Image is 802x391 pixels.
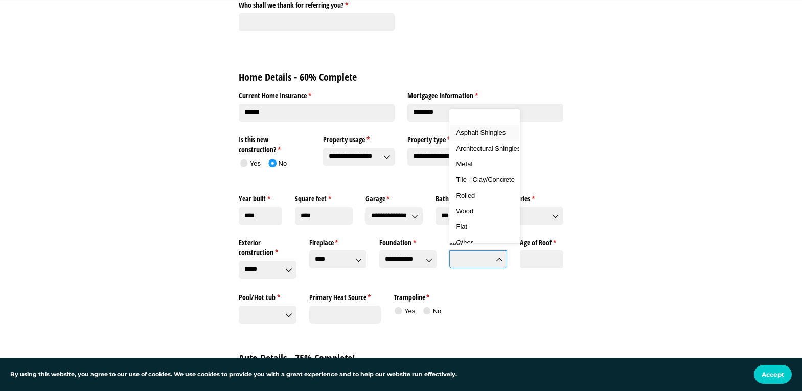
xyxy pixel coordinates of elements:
[239,234,296,258] label: Exterior construction
[379,234,437,247] label: Foundation
[754,365,792,384] button: Accept
[239,351,563,365] h2: Auto Details - 75% Complete!
[309,289,381,303] label: Primary Heat Source
[323,131,395,145] label: Property usage
[456,160,473,168] span: Metal
[250,159,261,168] div: Yes
[309,234,366,247] label: Fireplace
[456,223,468,231] span: Flat
[433,307,442,316] div: No
[456,176,515,183] span: Tile - Clay/Concrete
[365,191,423,204] label: Garage
[404,307,415,316] div: Yes
[239,131,310,155] legend: Is this new construction?
[456,192,475,199] span: Rolled
[295,191,352,204] label: Square feet
[239,70,563,84] h2: Home Details - 60% Complete
[506,191,563,204] label: # Stories
[456,239,473,246] span: Other
[10,370,457,379] p: By using this website, you agree to our use of cookies. We use cookies to provide you with a grea...
[407,131,493,145] label: Property type
[762,371,784,378] span: Accept
[279,159,287,168] div: No
[456,207,474,215] span: Wood
[239,87,395,101] label: Current Home Insurance
[407,87,563,101] label: Mortgagee Information
[520,234,563,247] label: Age of Roof
[394,289,465,303] legend: Trampoline
[456,129,506,136] span: Asphalt Shingles
[239,191,282,204] label: Year built
[456,145,521,152] span: Architectural Shingles
[436,191,493,204] label: Bathrooms
[239,289,296,303] label: Pool/​Hot tub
